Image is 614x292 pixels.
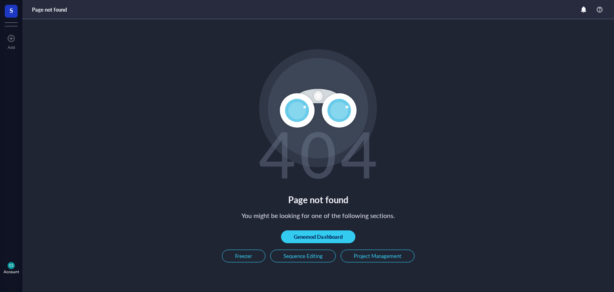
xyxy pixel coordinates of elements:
span: CS [9,264,13,268]
div: You might be looking for one of the following sections. [241,210,395,221]
span: Freezer [235,252,252,260]
div: Account [4,269,19,274]
span: S [10,5,13,15]
button: Freezer [222,250,265,262]
button: Genemod Dashboard [281,230,355,243]
span: Sequence Editing [283,252,323,260]
div: Page not found [32,6,67,13]
button: Project Management [341,250,415,262]
span: Project Management [354,252,401,260]
div: Page not found [288,192,348,207]
span: Genemod Dashboard [294,233,342,240]
button: Sequence Editing [270,250,336,262]
img: 404 Image [255,49,381,192]
div: Add [8,45,15,50]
